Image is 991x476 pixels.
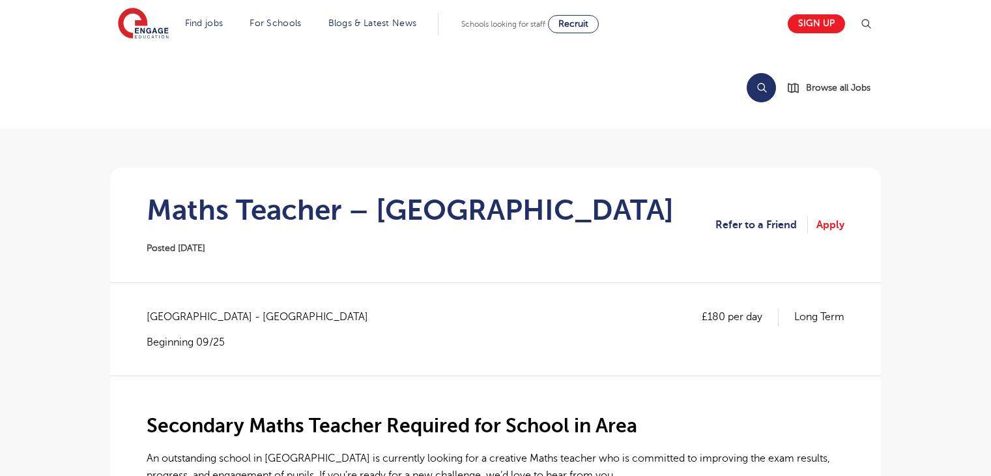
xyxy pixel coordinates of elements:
a: Apply [816,216,844,233]
a: For Schools [250,18,301,28]
span: [GEOGRAPHIC_DATA] - [GEOGRAPHIC_DATA] [147,308,381,325]
span: Posted [DATE] [147,243,205,253]
a: Blogs & Latest News [328,18,417,28]
a: Sign up [788,14,845,33]
a: Find jobs [185,18,223,28]
h2: Secondary Maths Teacher Required for School in Area [147,415,844,437]
span: Recruit [558,19,588,29]
span: Schools looking for staff [461,20,545,29]
p: Long Term [794,308,844,325]
h1: Maths Teacher – [GEOGRAPHIC_DATA] [147,194,674,226]
p: Beginning 09/25 [147,335,381,350]
span: Browse all Jobs [806,80,870,95]
img: Engage Education [118,8,169,40]
a: Browse all Jobs [786,80,881,95]
a: Refer to a Friend [715,216,808,233]
a: Recruit [548,15,599,33]
button: Search [747,73,776,102]
p: £180 per day [702,308,779,325]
